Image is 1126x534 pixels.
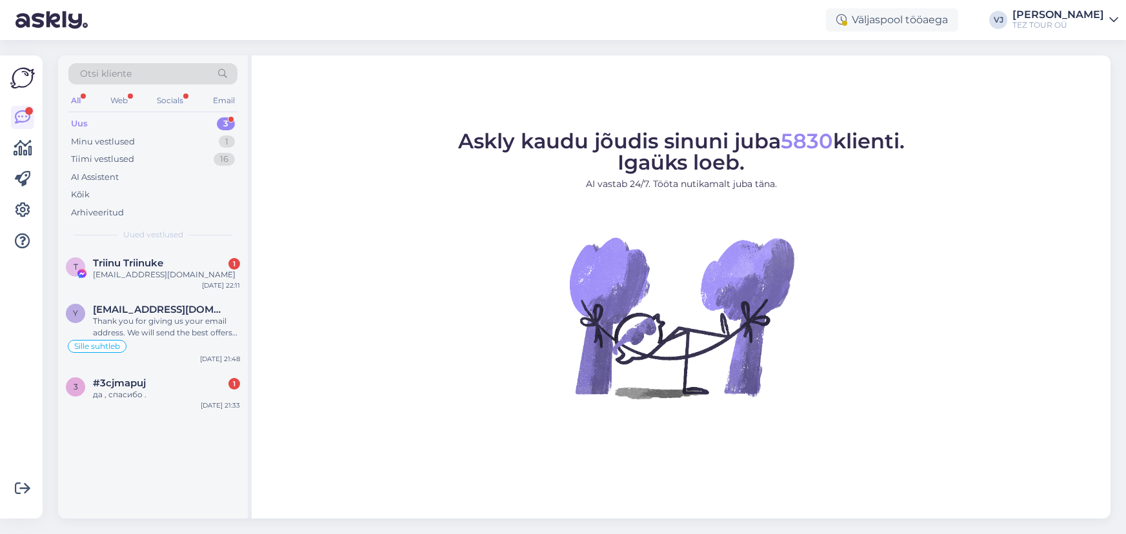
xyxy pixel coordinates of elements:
span: ylle.leheste@gmail.com [93,304,227,315]
p: AI vastab 24/7. Tööta nutikamalt juba täna. [458,177,905,191]
div: Socials [154,92,186,109]
div: Arhiveeritud [71,206,124,219]
div: Minu vestlused [71,135,135,148]
div: [PERSON_NAME] [1012,10,1104,20]
div: TEZ TOUR OÜ [1012,20,1104,30]
div: Email [210,92,237,109]
span: 5830 [781,128,833,153]
img: No Chat active [565,201,798,433]
div: Väljaspool tööaega [826,8,958,32]
div: Uus [71,117,88,130]
div: [DATE] 21:33 [201,400,240,410]
a: [PERSON_NAME]TEZ TOUR OÜ [1012,10,1118,30]
div: Thank you for giving us your email address. We will send the best offers for your trip to [GEOGRA... [93,315,240,339]
div: да , спасибо . [93,389,240,400]
img: Askly Logo [10,66,35,90]
div: [EMAIL_ADDRESS][DOMAIN_NAME] [93,269,240,281]
span: y [73,308,78,318]
div: [DATE] 22:11 [202,281,240,290]
div: [DATE] 21:48 [200,354,240,364]
span: Sille suhtleb [74,342,120,350]
span: Otsi kliente [80,67,132,81]
div: 16 [214,153,235,166]
div: 3 [217,117,235,130]
div: 1 [228,378,240,390]
span: T [74,262,78,272]
div: Kõik [71,188,90,201]
div: All [68,92,83,109]
span: 3 [74,382,78,391]
span: #3cjmapuj [93,377,146,389]
div: Tiimi vestlused [71,153,134,166]
span: Triinu Triinuke [93,257,163,269]
div: 1 [219,135,235,148]
div: 1 [228,258,240,270]
div: AI Assistent [71,171,119,184]
span: Uued vestlused [123,229,183,241]
div: Web [108,92,130,109]
span: Askly kaudu jõudis sinuni juba klienti. Igaüks loeb. [458,128,905,175]
div: VJ [989,11,1007,29]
